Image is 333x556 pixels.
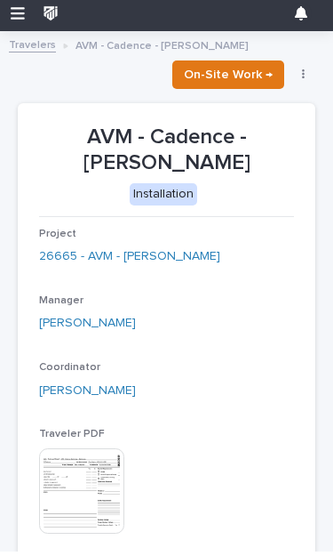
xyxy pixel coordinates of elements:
span: Traveler PDF [39,433,105,444]
a: [PERSON_NAME] [39,318,136,337]
p: AVM - Cadence - [PERSON_NAME] [39,129,294,181]
a: [PERSON_NAME] [39,386,136,405]
span: Coordinator [39,367,100,377]
p: AVM - Cadence - [PERSON_NAME] [75,40,249,57]
span: On-Site Work → [184,68,273,90]
div: Installation [130,188,197,210]
a: Travelers [9,39,56,57]
span: Manager [39,300,83,310]
span: Project [39,233,76,244]
img: wkUhmAIORKewsuZNaXNB [39,6,62,29]
button: On-Site Work → [172,65,284,93]
a: 26665 - AVM - [PERSON_NAME] [39,252,220,270]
